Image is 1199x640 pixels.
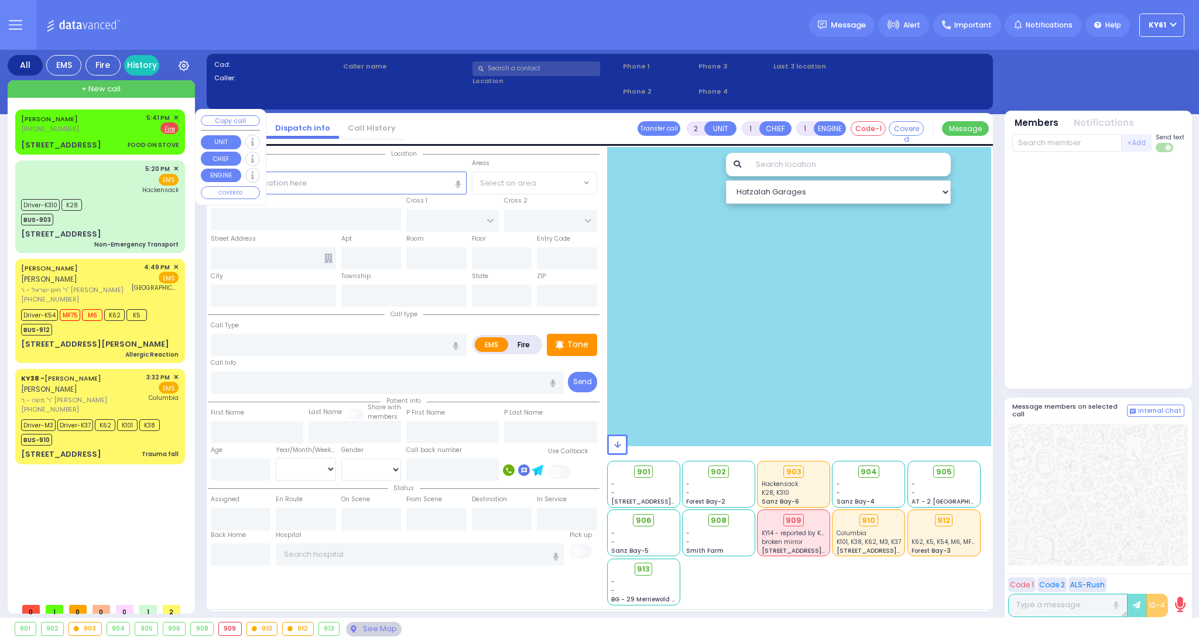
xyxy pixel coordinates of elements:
div: [STREET_ADDRESS] [21,139,101,151]
button: Transfer call [638,121,680,136]
span: Hackensack [142,186,179,194]
span: BUS-910 [21,434,52,446]
input: Search location here [211,172,467,194]
span: Forest Bay-2 [686,497,725,506]
label: EMS [475,337,509,352]
img: comment-alt.png [1130,409,1136,415]
span: 905 [936,466,952,478]
div: 905 [135,622,157,635]
span: K62, K5, K54, M6, MF75 [912,538,978,546]
label: Age [211,446,222,455]
img: Logo [46,18,124,32]
p: Tone [567,338,588,351]
a: Dispatch info [266,122,339,134]
span: - [686,529,690,538]
span: [PHONE_NUMBER] [21,405,79,414]
span: Driver-K54 [21,309,58,321]
div: 903 [783,466,804,478]
span: - [686,488,690,497]
div: [STREET_ADDRESS] [21,449,101,460]
span: [STREET_ADDRESS][PERSON_NAME] [611,497,722,506]
span: - [611,538,615,546]
label: Use Callback [548,447,588,456]
u: Fire [165,125,175,134]
button: CHIEF [201,152,241,166]
button: CHIEF [759,121,792,136]
div: [STREET_ADDRESS] [21,228,101,240]
span: K28, K310 [762,488,789,497]
span: Columbia [149,393,179,402]
label: Fire [508,337,540,352]
span: 0 [69,605,87,614]
span: 2 [163,605,180,614]
button: Message [942,121,989,136]
button: ENGINE [201,169,241,183]
span: 901 [637,466,650,478]
div: All [8,55,43,76]
span: ✕ [173,262,179,272]
span: EMS [159,174,179,186]
span: KY61 [1149,20,1166,30]
span: Help [1105,20,1121,30]
label: City [211,272,223,281]
label: In Service [537,495,567,504]
div: Year/Month/Week/Day [276,446,336,455]
span: - [686,480,690,488]
span: Internal Chat [1138,407,1181,415]
span: ✕ [173,113,179,123]
span: - [837,480,840,488]
div: Trauma fall [142,450,179,458]
label: State [472,272,488,281]
span: Sanz Bay-6 [762,497,799,506]
span: Driver-M3 [21,419,56,431]
div: 906 [163,622,186,635]
span: Garnet Health Medical Center [132,283,179,292]
span: Other building occupants [324,254,333,263]
label: En Route [276,495,303,504]
div: See map [346,622,401,636]
span: Hackensack [762,480,798,488]
input: Search member [1012,134,1122,152]
span: KY14 - reported by K90 [762,529,829,538]
span: 0 [93,605,110,614]
span: [PERSON_NAME] [21,384,77,394]
span: ✕ [173,164,179,174]
label: Back Home [211,531,246,540]
span: - [611,529,615,538]
span: 913 [637,563,650,575]
label: ZIP [537,272,546,281]
span: 3:32 PM [146,373,170,382]
span: 5:20 PM [145,165,170,173]
label: Cross 2 [504,196,527,206]
span: - [611,480,615,488]
span: [STREET_ADDRESS][PERSON_NAME] [762,546,872,555]
label: Caller: [214,73,340,83]
a: [PERSON_NAME] [21,263,78,273]
span: Location [385,149,423,158]
span: Call type [385,310,423,319]
span: Driver-K310 [21,199,60,211]
div: 902 [42,622,64,635]
span: Send text [1156,133,1184,142]
span: Phone 2 [623,87,694,97]
span: BUS-903 [21,214,53,225]
span: 908 [711,515,727,526]
span: 0 [22,605,40,614]
span: [PHONE_NUMBER] [21,124,79,134]
label: First Name [211,408,244,417]
span: Important [954,20,992,30]
span: K5 [126,309,147,321]
span: - [837,488,840,497]
h5: Message members on selected call [1012,403,1127,418]
label: Destination [472,495,507,504]
span: BUS-912 [21,324,52,336]
div: 912 [935,514,953,527]
span: K28 [61,199,82,211]
label: Turn off text [1156,142,1174,153]
span: K38 [139,419,160,431]
span: Message [831,19,866,31]
span: + New call [81,83,121,95]
span: BG - 29 Merriewold S. [611,595,677,604]
input: Search location [748,153,951,176]
span: MF75 [60,309,80,321]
